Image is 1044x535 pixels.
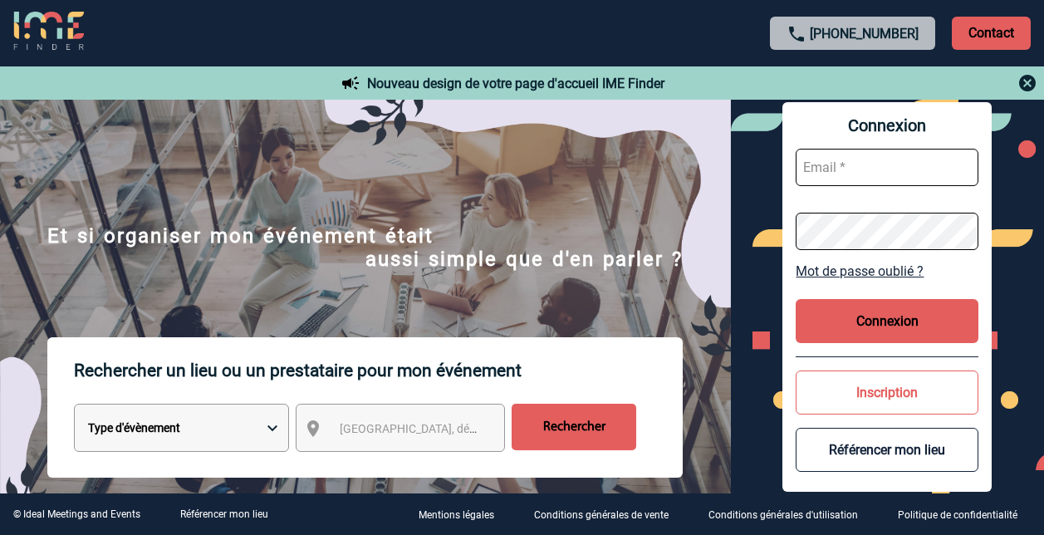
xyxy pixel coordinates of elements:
a: [PHONE_NUMBER] [810,26,919,42]
p: Politique de confidentialité [898,510,1017,522]
button: Inscription [796,371,978,415]
span: Connexion [796,115,978,135]
input: Rechercher [512,404,636,450]
a: Politique de confidentialité [885,507,1044,523]
a: Conditions générales de vente [521,507,695,523]
span: [GEOGRAPHIC_DATA], département, région... [340,422,571,435]
img: call-24-px.png [787,24,806,44]
a: Mentions légales [405,507,521,523]
p: Mentions légales [419,510,494,522]
a: Conditions générales d'utilisation [695,507,885,523]
p: Rechercher un lieu ou un prestataire pour mon événement [74,337,683,404]
button: Référencer mon lieu [796,428,978,472]
a: Mot de passe oublié ? [796,263,978,279]
input: Email * [796,149,978,186]
a: Référencer mon lieu [180,508,268,520]
p: Conditions générales d'utilisation [708,510,858,522]
p: Conditions générales de vente [534,510,669,522]
p: Contact [952,17,1031,50]
div: © Ideal Meetings and Events [13,508,140,520]
button: Connexion [796,299,978,343]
